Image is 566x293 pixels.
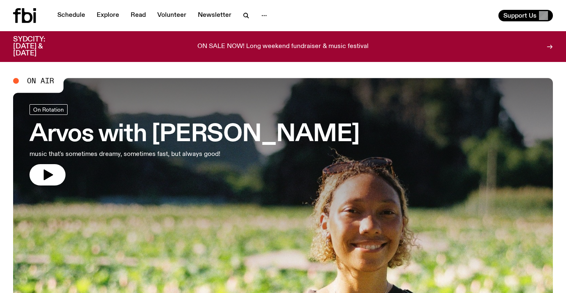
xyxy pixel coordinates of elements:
a: Newsletter [193,10,236,21]
a: Arvos with [PERSON_NAME]music that's sometimes dreamy, sometimes fast, but always good! [29,104,360,185]
span: Support Us [503,12,537,19]
a: On Rotation [29,104,68,115]
h3: SYDCITY: [DATE] & [DATE] [13,36,66,57]
a: Read [126,10,151,21]
h3: Arvos with [PERSON_NAME] [29,123,360,146]
p: music that's sometimes dreamy, sometimes fast, but always good! [29,149,239,159]
a: Explore [92,10,124,21]
p: ON SALE NOW! Long weekend fundraiser & music festival [197,43,369,50]
a: Schedule [52,10,90,21]
span: On Air [27,77,54,85]
button: Support Us [498,10,553,21]
span: On Rotation [33,106,64,112]
a: Volunteer [152,10,191,21]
